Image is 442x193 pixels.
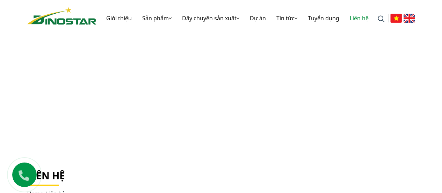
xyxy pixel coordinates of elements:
[27,170,415,182] h1: Liên hệ
[390,14,402,23] img: Tiếng Việt
[27,7,96,25] img: logo
[177,7,245,29] a: Dây chuyền sản xuất
[271,7,303,29] a: Tin tức
[303,7,345,29] a: Tuyển dụng
[137,7,177,29] a: Sản phẩm
[378,15,385,22] img: search
[101,7,137,29] a: Giới thiệu
[245,7,271,29] a: Dự án
[404,14,415,23] img: English
[345,7,374,29] a: Liên hệ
